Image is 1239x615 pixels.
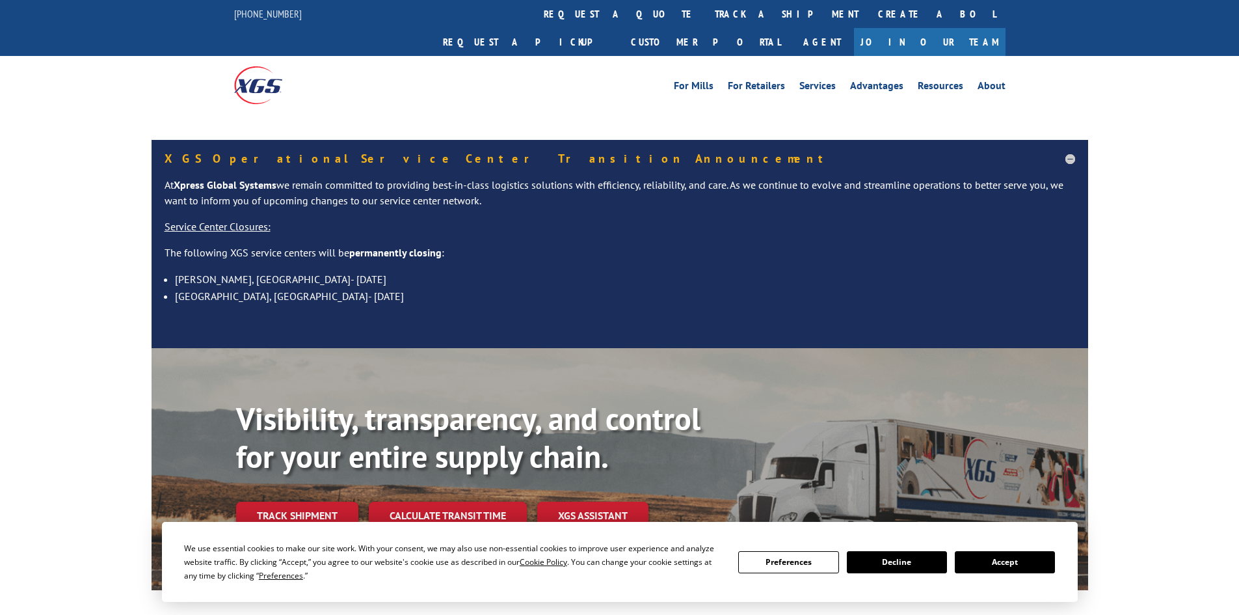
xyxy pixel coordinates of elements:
a: Calculate transit time [369,502,527,530]
li: [GEOGRAPHIC_DATA], [GEOGRAPHIC_DATA]- [DATE] [175,288,1075,305]
div: We use essential cookies to make our site work. With your consent, we may also use non-essential ... [184,541,723,582]
a: For Mills [674,81,713,95]
span: Cookie Policy [520,556,567,567]
a: Request a pickup [433,28,621,56]
a: Track shipment [236,502,358,529]
a: Resources [918,81,963,95]
p: The following XGS service centers will be : [165,245,1075,271]
a: Services [799,81,836,95]
a: Agent [790,28,854,56]
a: About [978,81,1006,95]
a: Join Our Team [854,28,1006,56]
li: [PERSON_NAME], [GEOGRAPHIC_DATA]- [DATE] [175,271,1075,288]
b: Visibility, transparency, and control for your entire supply chain. [236,398,700,476]
p: At we remain committed to providing best-in-class logistics solutions with efficiency, reliabilit... [165,178,1075,219]
span: Preferences [259,570,303,581]
a: XGS ASSISTANT [537,502,648,530]
h5: XGS Operational Service Center Transition Announcement [165,153,1075,165]
button: Decline [847,551,947,573]
u: Service Center Closures: [165,220,271,233]
a: Customer Portal [621,28,790,56]
strong: Xpress Global Systems [174,178,276,191]
a: For Retailers [728,81,785,95]
div: Cookie Consent Prompt [162,522,1078,602]
button: Preferences [738,551,838,573]
button: Accept [955,551,1055,573]
strong: permanently closing [349,246,442,259]
a: Advantages [850,81,903,95]
a: [PHONE_NUMBER] [234,7,302,20]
